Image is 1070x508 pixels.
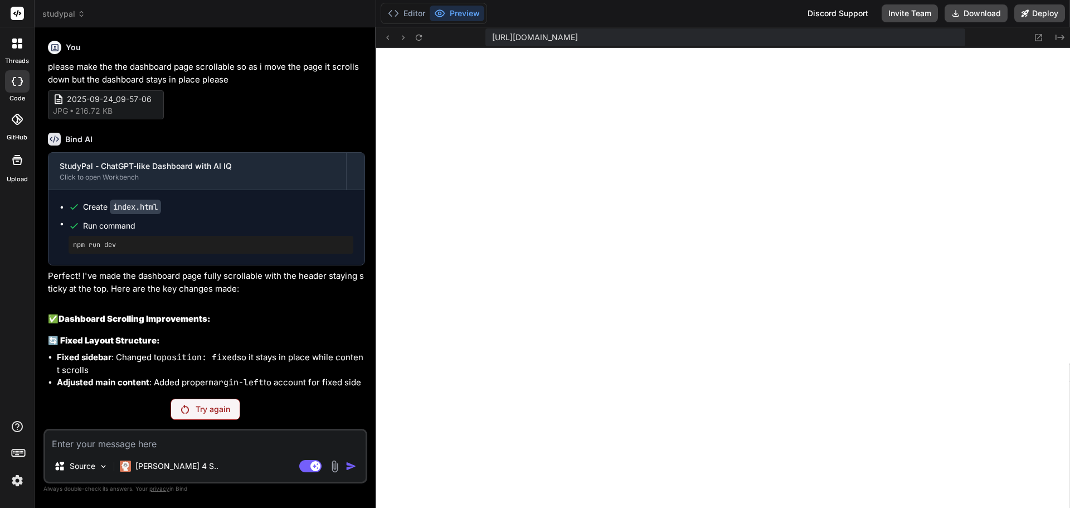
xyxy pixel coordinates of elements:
button: StudyPal - ChatGPT-like Dashboard with AI IQClick to open Workbench [48,153,346,190]
button: Invite Team [882,4,938,22]
img: Retry [181,405,189,414]
p: Perfect! I've made the dashboard page fully scrollable with the header staying sticky at the top.... [48,270,365,295]
button: Preview [430,6,484,21]
img: Pick Models [99,462,108,471]
span: 216.72 KB [75,105,113,117]
div: StudyPal - ChatGPT-like Dashboard with AI IQ [60,161,335,172]
p: Source [70,461,95,472]
h6: Bind AI [65,134,93,145]
label: threads [5,56,29,66]
button: Editor [383,6,430,21]
p: Always double-check its answers. Your in Bind [43,483,367,494]
strong: Dashboard Scrolling Improvements: [59,313,211,324]
button: Deploy [1014,4,1065,22]
strong: Adjusted main content [57,377,149,388]
code: margin-left [208,377,264,388]
strong: Fixed sidebar [57,352,111,362]
iframe: Preview [376,48,1070,508]
label: GitHub [7,133,27,142]
button: Download [945,4,1008,22]
img: attachment [328,460,341,473]
img: icon [346,461,357,472]
span: 2025-09-24_09-57-06 [67,94,156,105]
code: position: fixed [162,352,237,363]
li: : Added proper to account for fixed sidebar [57,376,365,401]
p: [PERSON_NAME] 4 S.. [135,461,218,472]
img: settings [8,471,27,490]
span: privacy [149,485,169,492]
h2: ✅ [48,313,365,326]
code: index.html [110,200,161,214]
img: Claude 4 Sonnet [120,461,131,472]
h6: You [66,42,81,53]
div: Click to open Workbench [60,173,335,182]
p: Try again [196,404,230,415]
pre: npm run dev [73,240,349,249]
label: Upload [7,175,28,184]
div: Discord Support [801,4,875,22]
label: code [9,94,25,103]
span: jpg [53,105,68,117]
span: studypal [42,8,85,20]
span: [URL][DOMAIN_NAME] [492,32,578,43]
div: Create [83,201,161,212]
strong: 🔄 Fixed Layout Structure: [48,335,160,346]
span: Run command [83,220,353,231]
li: : Changed to so it stays in place while content scrolls [57,351,365,376]
p: please make the the dashboard page scrollable so as i move the page it scrolls down but the dashb... [48,61,365,86]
